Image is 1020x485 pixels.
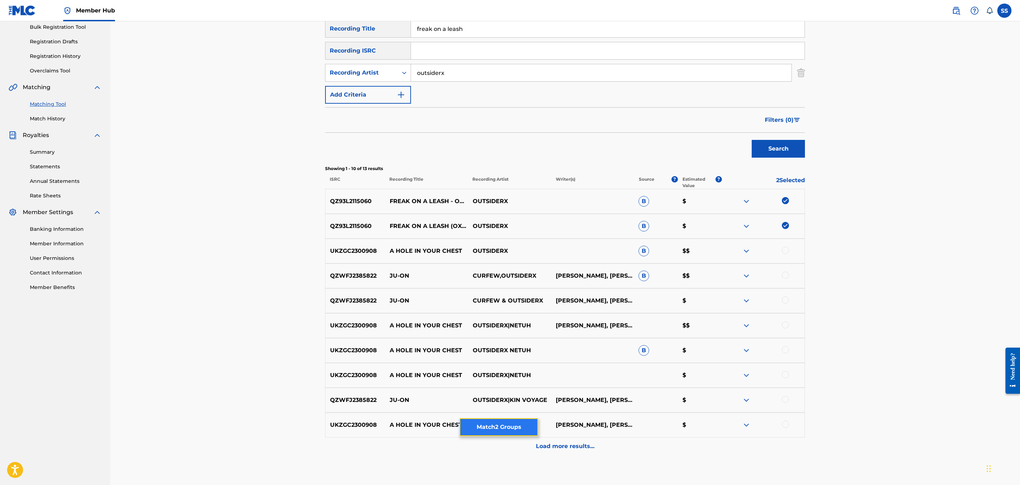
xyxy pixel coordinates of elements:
p: OUTSIDERX NETUH [468,346,551,355]
img: Matching [9,83,17,92]
img: expand [742,371,751,380]
a: Member Benefits [30,284,102,291]
p: OUTSIDERX [468,222,551,230]
div: Notifications [986,7,993,14]
a: Public Search [949,4,963,18]
p: UKZGC2300908 [325,321,385,330]
p: $ [678,222,722,230]
p: [PERSON_NAME], [PERSON_NAME], [PERSON_NAME] [PERSON_NAME] OUTSIDERX [PERSON_NAME] [551,396,634,404]
p: $ [678,197,722,206]
img: Delete Criterion [797,64,805,82]
p: QZWFJ2385822 [325,296,385,305]
p: UKZGC2300908 [325,371,385,380]
span: B [638,246,649,256]
img: deselect [782,222,789,229]
p: UKZGC2300908 [325,247,385,255]
img: expand [742,346,751,355]
img: expand [742,421,751,429]
p: A HOLE IN YOUR CHEST [385,421,468,429]
p: UKZGC2300908 [325,421,385,429]
p: Source [639,176,654,189]
img: expand [742,197,751,206]
button: Match2 Groups [460,418,538,436]
p: JU-ON [385,272,468,280]
img: help [970,6,979,15]
img: search [952,6,960,15]
p: Recording Title [385,176,468,189]
img: Member Settings [9,208,17,217]
p: QZWFJ2385822 [325,396,385,404]
img: MLC Logo [9,5,36,16]
span: Member Hub [76,6,115,15]
img: expand [742,272,751,280]
a: User Permissions [30,255,102,262]
a: Summary [30,148,102,156]
p: CURFEW & OUTSIDERX [468,296,551,305]
img: expand [742,296,751,305]
span: B [638,221,649,231]
span: ? [715,176,722,182]
p: OUTSIDERX|NETUH [468,371,551,380]
img: expand [742,321,751,330]
img: expand [742,396,751,404]
p: QZ93L2115060 [325,222,385,230]
span: B [638,196,649,207]
p: A HOLE IN YOUR CHEST [385,247,468,255]
p: FREAK ON A LEASH - OX REMIX [385,197,468,206]
div: User Menu [997,4,1011,18]
a: Overclaims Tool [30,67,102,75]
a: Statements [30,163,102,170]
a: Annual Statements [30,178,102,185]
a: Match History [30,115,102,122]
p: OUTSIDERX|KIN VOYAGE [468,396,551,404]
p: JU-ON [385,296,468,305]
p: [PERSON_NAME], [PERSON_NAME] [551,421,634,429]
a: Banking Information [30,225,102,233]
p: ISRC [325,176,385,189]
img: expand [93,131,102,140]
p: JU-ON [385,396,468,404]
p: FREAK ON A LEASH (OX REMIX) [385,222,468,230]
img: deselect [782,197,789,204]
p: $ [678,346,722,355]
a: Rate Sheets [30,192,102,200]
a: Contact Information [30,269,102,277]
p: Load more results... [536,442,594,451]
span: ? [671,176,678,182]
iframe: Resource Center [1000,342,1020,399]
p: UKZGC2300908 [325,346,385,355]
p: OUTSIDERX [468,247,551,255]
a: Registration History [30,53,102,60]
p: QZWFJ2385822 [325,272,385,280]
p: QZ93L2115060 [325,197,385,206]
div: Recording Artist [330,69,394,77]
img: expand [93,208,102,217]
p: [PERSON_NAME], [PERSON_NAME], [PERSON_NAME] [PERSON_NAME] OUTSIDERX [PERSON_NAME] [551,296,634,305]
img: Top Rightsholder [63,6,72,15]
p: $ [678,421,722,429]
p: OUTSIDERX|NETUH [468,321,551,330]
p: $$ [678,321,722,330]
p: $ [678,296,722,305]
iframe: Chat Widget [985,451,1020,485]
a: Member Information [30,240,102,247]
p: Showing 1 - 10 of 13 results [325,165,805,172]
img: Royalties [9,131,17,140]
img: 9d2ae6d4665cec9f34b9.svg [397,91,405,99]
img: expand [742,222,751,230]
p: A HOLE IN YOUR CHEST [385,371,468,380]
a: Registration Drafts [30,38,102,45]
span: B [638,345,649,356]
p: Estimated Value [682,176,715,189]
p: $ [678,371,722,380]
p: Writer(s) [551,176,634,189]
a: Matching Tool [30,100,102,108]
img: filter [794,118,800,122]
form: Search Form [325,20,805,161]
p: A HOLE IN YOUR CHEST [385,346,468,355]
p: $$ [678,247,722,255]
p: [PERSON_NAME], [PERSON_NAME] [551,321,634,330]
span: Matching [23,83,50,92]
